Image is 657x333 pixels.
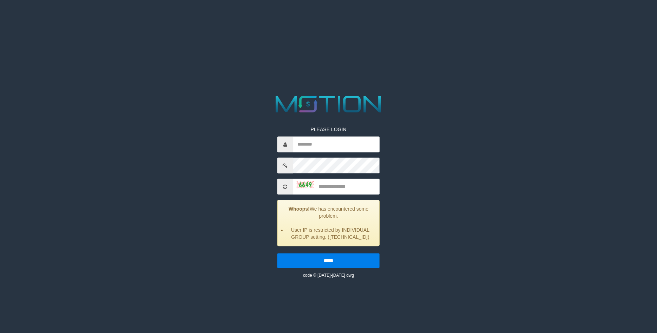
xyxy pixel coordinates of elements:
img: captcha [297,181,314,188]
p: PLEASE LOGIN [277,126,380,133]
div: We has encountered some problem. [277,200,380,246]
img: MOTION_logo.png [271,93,386,115]
small: code © [DATE]-[DATE] dwg [303,273,354,278]
li: User IP is restricted by INDIVIDUAL GROUP setting. ([TECHNICAL_ID]) [286,227,374,241]
strong: Whoops! [289,206,310,212]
